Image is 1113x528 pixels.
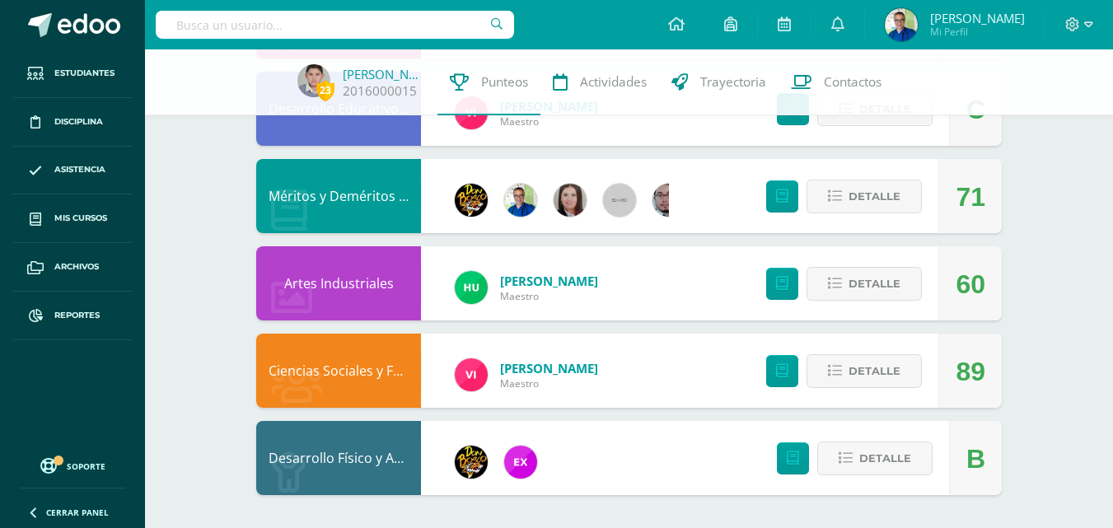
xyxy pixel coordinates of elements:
span: Detalle [859,443,911,474]
img: fd094632ef4e80b5bfb07d64c6ae11f2.png [297,64,330,97]
button: Detalle [807,180,922,213]
span: Disciplina [54,115,103,128]
div: Méritos y Deméritos 1ro. Básico "A" [256,159,421,233]
span: Maestro [500,289,598,303]
div: B [966,422,985,496]
span: Punteos [481,73,528,91]
div: 89 [956,334,985,409]
span: Trayectoria [700,73,766,91]
a: Punteos [437,49,540,115]
a: 2016000015 [343,82,417,100]
a: Archivos [13,243,132,292]
div: 60 [956,247,985,321]
a: Disciplina [13,98,132,147]
img: 60x60 [603,184,636,217]
a: [PERSON_NAME] [500,273,598,289]
img: ce84f7dabd80ed5f5aa83b4480291ac6.png [504,446,537,479]
a: Actividades [540,49,659,115]
a: Soporte [20,454,125,476]
span: Mis cursos [54,212,107,225]
span: Maestro [500,376,598,390]
img: 5fac68162d5e1b6fbd390a6ac50e103d.png [652,184,685,217]
span: Mi Perfil [930,25,1025,39]
a: Contactos [779,49,894,115]
div: Desarrollo Físico y Artístico (Extracurricular) [256,421,421,495]
span: 23 [316,80,334,100]
span: Detalle [849,356,900,386]
span: Maestro [500,114,598,128]
span: Actividades [580,73,647,91]
input: Busca un usuario... [156,11,514,39]
div: 71 [956,160,985,234]
span: Estudiantes [54,67,115,80]
a: Reportes [13,292,132,340]
a: Trayectoria [659,49,779,115]
span: Archivos [54,260,99,273]
button: Detalle [807,267,922,301]
span: Cerrar panel [46,507,109,518]
span: Detalle [849,181,900,212]
div: Ciencias Sociales y Formación Ciudadana e Interculturalidad [256,334,421,408]
a: Asistencia [13,147,132,195]
span: Asistencia [54,163,105,176]
button: Detalle [807,354,922,388]
img: a16637801c4a6befc1e140411cafe4ae.png [885,8,918,41]
img: eda3c0d1caa5ac1a520cf0290d7c6ae4.png [455,184,488,217]
a: [PERSON_NAME] [343,66,425,82]
div: Artes Industriales [256,246,421,320]
span: Soporte [67,460,105,472]
a: Mis cursos [13,194,132,243]
img: fd23069c3bd5c8dde97a66a86ce78287.png [455,271,488,304]
span: Detalle [849,269,900,299]
img: 8af0450cf43d44e38c4a1497329761f3.png [554,184,587,217]
a: [PERSON_NAME] [500,360,598,376]
img: 21dcd0747afb1b787494880446b9b401.png [455,446,488,479]
span: Contactos [824,73,882,91]
img: bd6d0aa147d20350c4821b7c643124fa.png [455,358,488,391]
a: Estudiantes [13,49,132,98]
span: [PERSON_NAME] [930,10,1025,26]
span: Reportes [54,309,100,322]
button: Detalle [817,442,933,475]
img: 692ded2a22070436d299c26f70cfa591.png [504,184,537,217]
